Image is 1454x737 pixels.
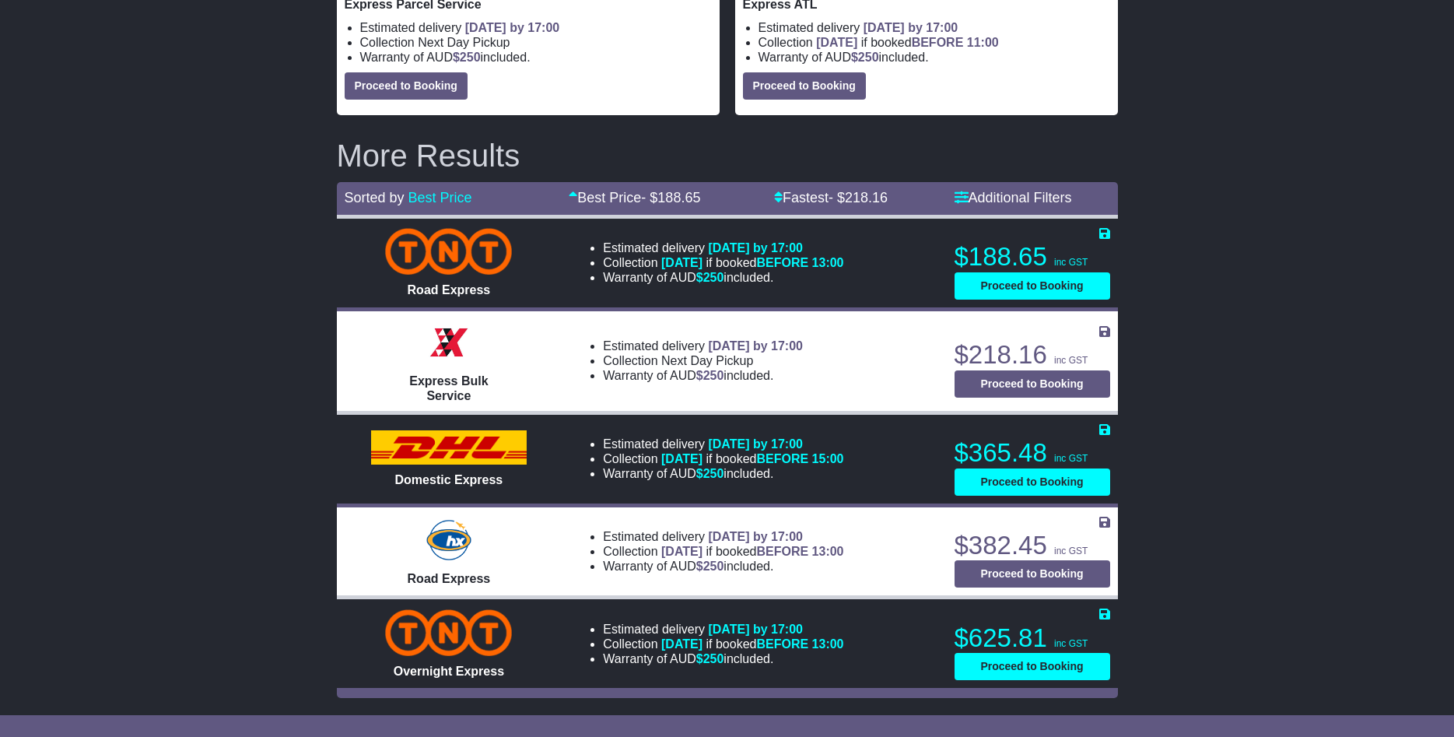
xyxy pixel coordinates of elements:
span: 250 [703,369,724,382]
span: 250 [703,560,724,573]
li: Estimated delivery [360,20,712,35]
h2: More Results [337,139,1118,173]
span: Road Express [408,572,491,585]
span: 250 [703,271,724,284]
li: Collection [603,255,843,270]
span: BEFORE [756,545,808,558]
span: [DATE] by 17:00 [465,21,560,34]
img: Hunter Express: Road Express [423,517,475,563]
span: $ [851,51,879,64]
li: Warranty of AUD included. [603,270,843,285]
span: 15:00 [812,452,844,465]
span: BEFORE [756,452,808,465]
li: Estimated delivery [603,437,843,451]
span: $ [696,271,724,284]
li: Collection [759,35,1110,50]
li: Warranty of AUD included. [603,368,803,383]
img: TNT Domestic: Overnight Express [385,609,512,656]
button: Proceed to Booking [955,469,1110,496]
p: $365.48 [955,437,1110,469]
li: Collection [603,353,803,368]
span: $ [696,652,724,665]
li: Collection [603,637,843,651]
span: [DATE] [661,637,702,651]
button: Proceed to Booking [955,653,1110,680]
li: Estimated delivery [603,240,843,255]
li: Collection [603,451,843,466]
p: $625.81 [955,623,1110,654]
span: 13:00 [812,256,844,269]
span: [DATE] [816,36,857,49]
span: 250 [858,51,879,64]
span: [DATE] by 17:00 [864,21,958,34]
button: Proceed to Booking [955,370,1110,398]
span: $ [696,560,724,573]
span: [DATE] [661,545,702,558]
span: - $ [829,190,888,205]
span: if booked [661,256,843,269]
a: Additional Filters [955,190,1072,205]
span: [DATE] by 17:00 [708,530,803,543]
span: [DATE] by 17:00 [708,339,803,353]
span: Overnight Express [394,665,504,678]
a: Fastest- $218.16 [774,190,888,205]
span: [DATE] by 17:00 [708,437,803,451]
span: Road Express [408,283,491,297]
li: Warranty of AUD included. [360,50,712,65]
span: inc GST [1054,453,1088,464]
span: Express Bulk Service [409,374,488,402]
span: [DATE] [661,256,702,269]
span: $ [696,467,724,480]
p: $382.45 [955,530,1110,561]
li: Collection [603,544,843,559]
li: Warranty of AUD included. [603,651,843,666]
span: Sorted by [345,190,405,205]
span: 11:00 [967,36,999,49]
span: 250 [703,467,724,480]
span: if booked [661,637,843,651]
p: $188.65 [955,241,1110,272]
span: Next Day Pickup [661,354,753,367]
li: Warranty of AUD included. [603,559,843,574]
span: - $ [641,190,700,205]
span: inc GST [1054,257,1088,268]
span: [DATE] by 17:00 [708,241,803,254]
li: Warranty of AUD included. [603,466,843,481]
button: Proceed to Booking [345,72,468,100]
img: DHL: Domestic Express [371,430,527,465]
span: if booked [661,452,843,465]
a: Best Price- $188.65 [569,190,700,205]
li: Collection [360,35,712,50]
span: 188.65 [657,190,700,205]
a: Best Price [408,190,472,205]
span: BEFORE [756,637,808,651]
span: inc GST [1054,355,1088,366]
span: 250 [703,652,724,665]
img: TNT Domestic: Road Express [385,228,512,275]
img: Border Express: Express Bulk Service [426,319,472,366]
span: [DATE] by 17:00 [708,623,803,636]
span: BEFORE [756,256,808,269]
span: [DATE] [661,452,702,465]
span: inc GST [1054,546,1088,556]
li: Warranty of AUD included. [759,50,1110,65]
button: Proceed to Booking [743,72,866,100]
span: 250 [460,51,481,64]
button: Proceed to Booking [955,272,1110,300]
span: 13:00 [812,637,844,651]
li: Estimated delivery [603,622,843,637]
span: Domestic Express [395,473,503,486]
span: if booked [661,545,843,558]
span: $ [453,51,481,64]
p: $218.16 [955,339,1110,370]
li: Estimated delivery [759,20,1110,35]
span: inc GST [1054,638,1088,649]
span: Next Day Pickup [418,36,510,49]
span: if booked [816,36,998,49]
span: 218.16 [845,190,888,205]
span: BEFORE [912,36,964,49]
span: $ [696,369,724,382]
span: 13:00 [812,545,844,558]
li: Estimated delivery [603,339,803,353]
button: Proceed to Booking [955,560,1110,588]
